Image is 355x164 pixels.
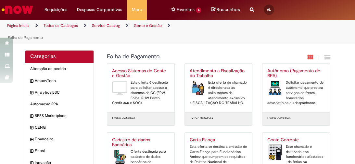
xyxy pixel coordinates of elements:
a: Folha de Pagamento [8,35,43,40]
a: Exibir detalhes [190,116,213,121]
i: expandir categoria Analytics BSC [30,90,33,96]
h2: Conta Corrente [267,137,325,143]
a: Gente e Gestão [134,23,162,28]
i: Exibição de grade [324,54,330,60]
span: | [318,54,320,61]
i: expandir categoria BEES Marketplace [30,113,33,120]
div: expandir categoria BEES Marketplace BEES Marketplace [25,110,94,122]
span: BEES Marketplace [35,113,89,119]
div: Automação RPA [25,98,94,110]
span: AL [267,7,271,12]
a: Service Catalog [92,23,120,28]
img: Atendimento a Fiscalização do Trabalho [190,80,205,96]
span: Analytics BSC [35,90,89,95]
div: expandir categoria Financeiro Financeiro [25,133,94,145]
div: expandir categoria Analytics BSC Analytics BSC [25,87,94,99]
span: 4 [196,7,201,13]
span: Rascunhos [217,6,240,13]
i: expandir categoria Financeiro [30,136,33,143]
a: Atendimento a Fiscalização do Trabalho Atendimento a Fiscalização do Trabalho Esta oferta de cham... [185,64,252,112]
img: Acesso Sistemas de Gente e Gestão [112,80,127,96]
div: Esta oferta de chamado é direcionada às solicitações de atendimento exclusivo a FISCALIZAÇÃO DO T... [190,80,247,106]
div: expandir categoria Fiscal Fiscal [25,145,94,157]
span: Favoritos [177,6,195,13]
i: expandir categoria CENG [30,125,33,131]
div: Solicitar pagamento de autônomo que prestou serviços de fretes, honorários advocatícios ou despac... [267,80,325,106]
span: Financeiro [35,136,89,142]
h1: {"description":null,"title":"Folha de Pagamento"} Categoria [107,53,272,60]
a: Exibir detalhes [267,116,291,121]
ul: Trilhas de página [5,20,202,44]
a: No momento, sua lista de rascunhos tem 0 Itens [211,6,240,13]
div: expandir categoria CENG CENG [25,122,94,134]
img: ServiceNow [1,3,34,16]
span: AmbevTech [35,78,89,84]
img: Conta Corrente [267,144,283,160]
div: Alteração de pedido [25,63,94,75]
h2: Categorias [30,54,89,60]
span: Despesas Corporativas [77,6,122,13]
span: More [132,6,142,13]
h2: Atendimento a Fiscalização do Trabalho [190,68,247,79]
h2: Autônomo (Pagamento de RPA) [267,68,325,79]
span: Requisições [44,6,67,13]
i: expandir categoria AmbevTech [30,78,33,85]
i: expandir categoria Fiscal [30,148,33,155]
a: Exibir detalhes [112,116,135,121]
h2: Cadastro de dados Bancários [112,137,170,148]
a: Autônomo (Pagamento de RPA) Autônomo (Pagamento de RPA) Solicitar pagamento de autônomo que prest... [262,64,330,112]
h2: Carta Fiança [190,137,247,143]
h2: Acesso Sistemas de Gente e Gestão [112,68,170,79]
span: Fiscal [35,148,89,154]
a: Todos os Catálogos [44,23,78,28]
a: Acesso Sistemas de Gente e Gestão Acesso Sistemas de Gente e Gestão Esta oferta é destinada para ... [107,64,174,112]
span: CENG [35,125,89,130]
span: Automação RPA [30,101,89,107]
div: expandir categoria AmbevTech AmbevTech [25,75,94,87]
div: Esta oferta é destinada para solicitar acesso a sistemas de GG (FPW Folha, RHW Ponto, Credit 360 ... [112,80,170,106]
span: Alteração de pedido [30,66,89,72]
img: Autônomo (Pagamento de RPA) [267,80,283,96]
a: Página inicial [7,23,30,28]
i: Exibição em cartão [308,54,313,60]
